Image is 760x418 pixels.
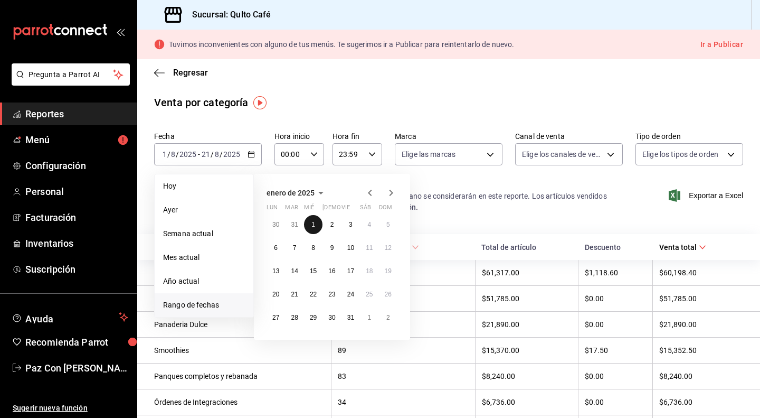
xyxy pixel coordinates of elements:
[285,238,303,257] button: 7 de enero de 2025
[367,314,371,321] abbr: 1 de febrero de 2025
[304,215,322,234] button: 1 de enero de 2025
[25,236,128,250] span: Inventarios
[659,398,743,406] div: $6,736.00
[214,150,220,159] input: --
[311,244,315,252] abbr: 8 de enero de 2025
[360,204,371,215] abbr: sábado
[13,403,128,414] span: Sugerir nueva función
[385,267,392,275] abbr: 19 de enero de 2025
[341,285,360,304] button: 24 de enero de 2025
[482,320,572,329] div: $21,890.00
[304,262,322,281] button: 15 de enero de 2025
[379,308,397,327] button: 2 de febrero de 2025
[154,398,325,406] div: Órdenes de Integraciones
[25,210,128,225] span: Facturación
[402,149,455,160] span: Elige las marcas
[328,267,335,275] abbr: 16 de enero de 2025
[267,215,285,234] button: 30 de diciembre de 2024
[338,372,468,380] div: 83
[304,285,322,304] button: 22 de enero de 2025
[341,262,360,281] button: 17 de enero de 2025
[167,150,170,159] span: /
[578,234,653,260] th: Descuento
[366,244,373,252] abbr: 11 de enero de 2025
[347,267,354,275] abbr: 17 de enero de 2025
[163,276,245,287] span: Año actual
[154,372,325,380] div: Panques completos y rebanada
[170,150,176,159] input: --
[395,133,502,140] label: Marca
[211,150,214,159] span: /
[659,243,706,252] span: Venta total
[360,238,378,257] button: 11 de enero de 2025
[25,335,128,349] span: Recomienda Parrot
[163,181,245,192] span: Hoy
[173,68,208,78] span: Regresar
[267,187,327,199] button: enero de 2025
[267,189,315,197] span: enero de 2025
[28,69,113,80] span: Pregunta a Parrot AI
[322,308,341,327] button: 30 de enero de 2025
[659,268,743,277] div: $60,198.40
[585,372,646,380] div: $0.00
[267,285,285,304] button: 20 de enero de 2025
[272,221,279,228] abbr: 30 de diciembre de 2024
[291,221,298,228] abbr: 31 de diciembre de 2024
[482,294,572,303] div: $51,785.00
[163,228,245,239] span: Semana actual
[184,8,271,21] h3: Sucursal: Qulto Café
[328,291,335,298] abbr: 23 de enero de 2025
[25,133,128,147] span: Menú
[338,346,468,355] div: 89
[322,262,341,281] button: 16 de enero de 2025
[386,221,390,228] abbr: 5 de enero de 2025
[585,398,646,406] div: $0.00
[253,96,267,109] img: Tooltip marker
[291,314,298,321] abbr: 28 de enero de 2025
[267,238,285,257] button: 6 de enero de 2025
[700,38,743,51] button: Ir a Publicar
[25,262,128,276] span: Suscripción
[659,320,743,329] div: $21,890.00
[162,150,167,159] input: --
[659,294,743,303] div: $51,785.00
[322,204,385,215] abbr: jueves
[671,189,743,202] button: Exportar a Excel
[360,285,378,304] button: 25 de enero de 2025
[341,204,350,215] abbr: viernes
[198,150,200,159] span: -
[304,308,322,327] button: 29 de enero de 2025
[310,291,317,298] abbr: 22 de enero de 2025
[291,291,298,298] abbr: 21 de enero de 2025
[659,346,743,355] div: $15,352.50
[515,133,623,140] label: Canal de venta
[274,244,278,252] abbr: 6 de enero de 2025
[338,398,468,406] div: 34
[360,308,378,327] button: 1 de febrero de 2025
[272,314,279,321] abbr: 27 de enero de 2025
[659,372,743,380] div: $8,240.00
[304,238,322,257] button: 8 de enero de 2025
[349,221,353,228] abbr: 3 de enero de 2025
[304,204,314,215] abbr: miércoles
[310,314,317,321] abbr: 29 de enero de 2025
[154,95,249,110] div: Venta por categoría
[360,215,378,234] button: 4 de enero de 2025
[7,77,130,88] a: Pregunta a Parrot AI
[522,149,603,160] span: Elige los canales de venta
[482,372,572,380] div: $8,240.00
[311,221,315,228] abbr: 1 de enero de 2025
[347,314,354,321] abbr: 31 de enero de 2025
[272,291,279,298] abbr: 20 de enero de 2025
[169,41,514,48] p: Tuvimos inconvenientes con alguno de tus menús. Te sugerimos ir a Publicar para reintentarlo de n...
[163,300,245,311] span: Rango de fechas
[585,320,646,329] div: $0.00
[585,294,646,303] div: $0.00
[341,215,360,234] button: 3 de enero de 2025
[267,262,285,281] button: 13 de enero de 2025
[385,291,392,298] abbr: 26 de enero de 2025
[341,238,360,257] button: 10 de enero de 2025
[310,267,317,275] abbr: 15 de enero de 2025
[285,285,303,304] button: 21 de enero de 2025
